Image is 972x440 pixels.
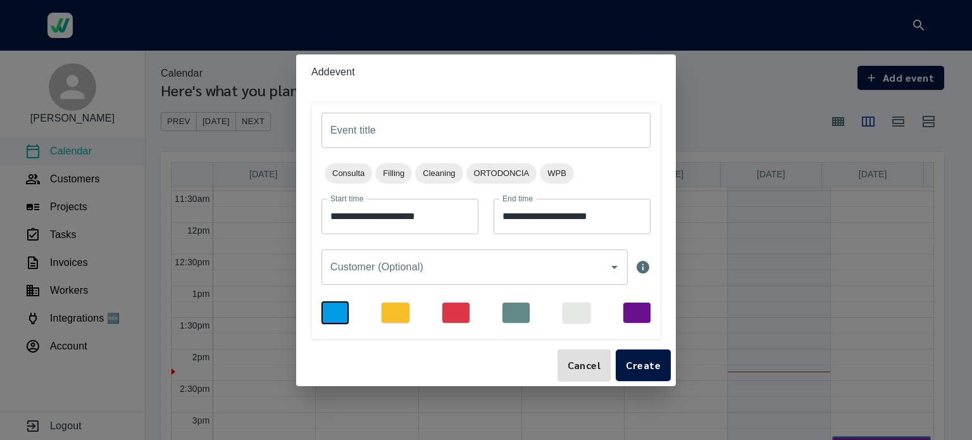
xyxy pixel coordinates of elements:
span: Cancel [568,356,601,374]
div: Filling [375,163,412,184]
span: Consulta [325,167,372,180]
div: ORTODONCIA [466,163,537,184]
div: Cleaning [415,163,463,184]
span: ORTODONCIA [466,167,537,180]
span: Create [626,356,661,374]
span: Filling [375,167,412,180]
p: Add event [311,65,661,80]
div: Consulta [325,163,372,184]
button: Open [606,258,623,276]
span: WPB [540,167,574,180]
button: Create [616,349,671,381]
span: Cleaning [415,167,463,180]
div: WPB [540,163,574,184]
button: Cancel [558,349,611,381]
button: event-customer [628,249,658,285]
